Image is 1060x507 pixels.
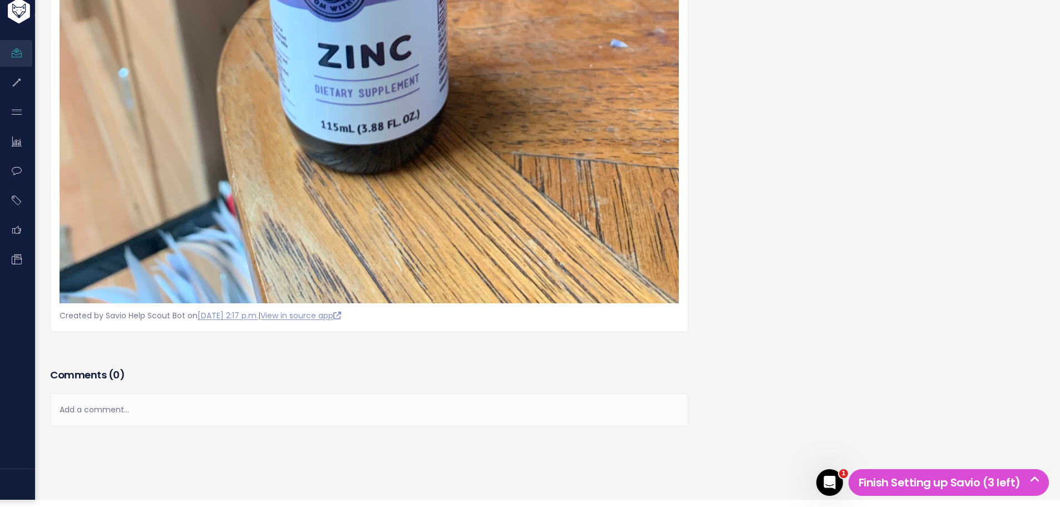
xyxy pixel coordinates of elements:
iframe: Intercom live chat [816,469,843,496]
a: [DATE] 2:17 p.m. [198,310,258,321]
h5: Finish Setting up Savio (3 left) [854,474,1044,491]
div: Add a comment... [50,393,688,426]
span: Created by Savio Help Scout Bot on | [60,310,341,321]
h3: Comments ( ) [50,367,688,383]
span: 0 [113,368,120,382]
a: View in source app [260,310,341,321]
span: 1 [839,469,848,478]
